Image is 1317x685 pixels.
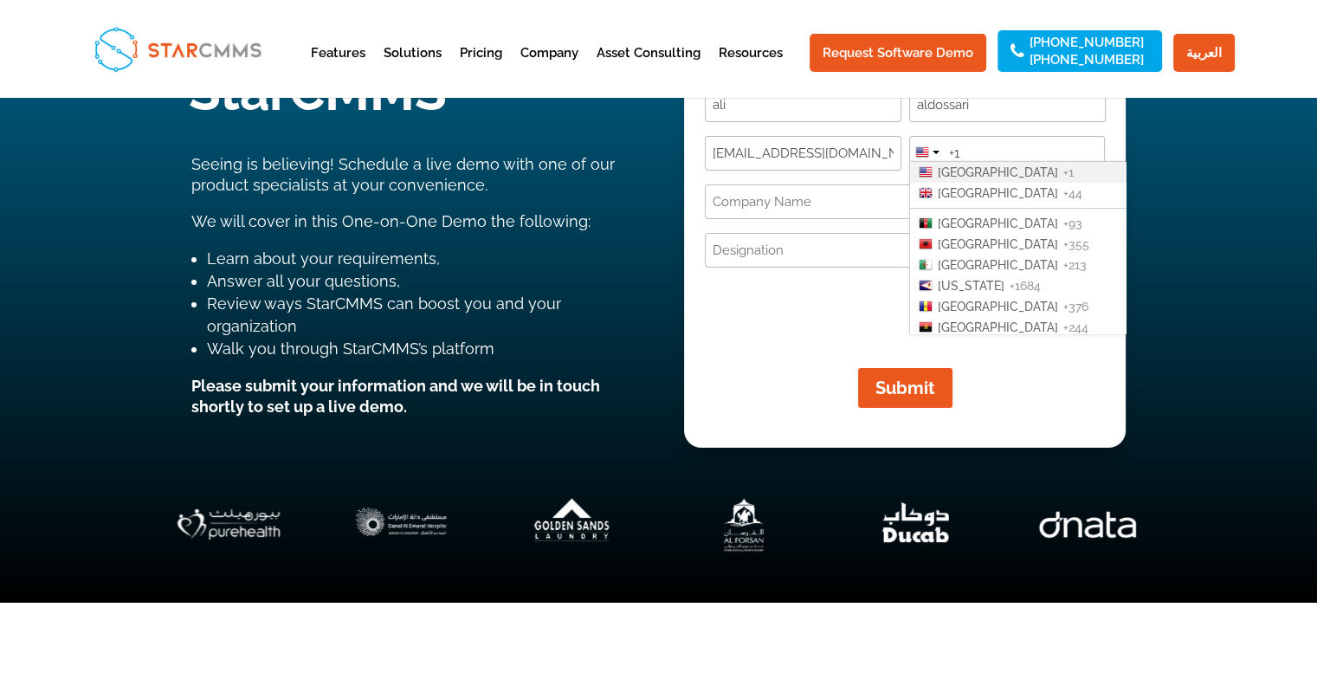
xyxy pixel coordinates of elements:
iframe: Chat Widget [1029,498,1317,685]
a: العربية [1173,34,1235,72]
span: [GEOGRAPHIC_DATA] [938,237,1058,251]
span: We will cover in this One-on-One Demo the following: [191,212,591,230]
span: [GEOGRAPHIC_DATA] [938,186,1058,200]
input: Phone Number [909,136,1106,171]
a: Request Software Demo [810,34,986,72]
span: Learn about your requirements, [207,249,440,268]
div: 5 / 7 [1010,487,1165,563]
input: Designation [705,233,1105,268]
div: 1 / 7 [324,487,478,563]
span: [GEOGRAPHIC_DATA] [938,216,1058,230]
img: hospital (1) [324,487,478,563]
span: Answer all your questions, [207,272,400,290]
a: [PHONE_NUMBER] [1030,36,1144,48]
span: [GEOGRAPHIC_DATA] [938,320,1058,334]
a: Resources [719,47,783,89]
span: +244 [1063,320,1088,334]
span: +1 [1063,165,1074,179]
a: Features [311,47,365,89]
span: [GEOGRAPHIC_DATA] [938,258,1058,272]
span: +1684 [1010,279,1041,293]
span: +213 [1063,258,1087,272]
img: dnata (1) [1010,487,1165,563]
img: forsan [667,487,821,563]
a: Pricing [460,47,502,89]
iframe: reCAPTCHA [705,281,968,349]
input: Email [705,136,901,171]
a: Asset Consulting [597,47,700,89]
input: First Name [705,87,901,122]
input: Last Name [909,87,1106,122]
span: [GEOGRAPHIC_DATA] [938,300,1058,313]
img: Ducab (1) [839,486,993,562]
span: Review ways StarCMMS can boost you and your organization [207,294,561,335]
div: 4 / 7 [839,486,993,562]
span: [US_STATE] [938,279,1004,293]
a: [PHONE_NUMBER] [1030,54,1144,66]
span: Submit [875,378,935,398]
span: +93 [1063,216,1082,230]
div: 3 / 7 [667,487,821,563]
a: Company [520,47,578,89]
span: +376 [1063,300,1088,313]
span: Walk you through StarCMMS’s platform [207,339,494,358]
span: +355 [1063,237,1089,251]
img: PH-Logo-White-1 [178,498,281,550]
strong: Please submit your information and we will be in touch shortly to set up a live demo. [191,377,600,416]
span: [GEOGRAPHIC_DATA] [938,165,1058,179]
span: +44 [1063,186,1082,200]
div: 7 / 7 [152,498,307,550]
span: Seeing is believing! Schedule a live demo with one of our product specialists at your convenience. [191,155,615,194]
div: 2 / 7 [495,487,649,563]
input: Company Name [705,184,1105,219]
button: Submit [858,368,952,408]
img: 8 (1) [495,487,649,563]
img: StarCMMS [87,19,268,79]
a: Solutions [384,47,442,89]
